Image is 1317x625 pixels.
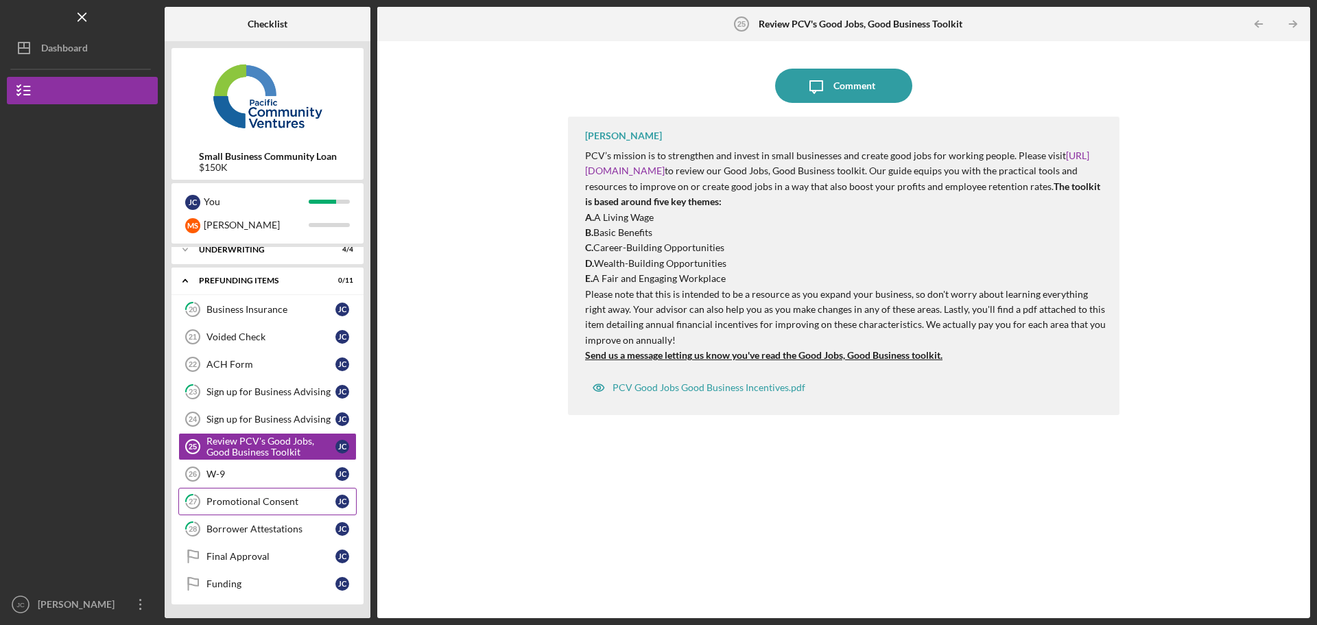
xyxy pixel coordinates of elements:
div: PCV Good Jobs Good Business Incentives.pdf [613,382,805,393]
div: J C [335,357,349,371]
p: A Fair and Engaging Workplace [585,271,1106,286]
p: Please note that this is intended to be a resource as you expand your business, so don't worry ab... [585,287,1106,349]
div: J C [335,522,349,536]
button: Dashboard [7,34,158,62]
div: Funding [206,578,335,589]
div: ACH Form [206,359,335,370]
div: Business Insurance [206,304,335,315]
tspan: 26 [189,470,197,478]
div: [PERSON_NAME] [34,591,123,622]
a: 27Promotional ConsentJC [178,488,357,515]
div: You [204,190,309,213]
div: Final Approval [206,551,335,562]
div: Comment [833,69,875,103]
a: Final ApprovalJC [178,543,357,570]
p: Career-Building Opportunities [585,240,1106,255]
b: Checklist [248,19,287,30]
div: J C [335,303,349,316]
div: Sign up for Business Advising [206,386,335,397]
div: Promotional Consent [206,496,335,507]
a: 28Borrower AttestationsJC [178,515,357,543]
div: J C [335,412,349,426]
a: 20Business InsuranceJC [178,296,357,323]
b: Review PCV's Good Jobs, Good Business Toolkit [759,19,962,30]
div: 4 / 4 [329,246,353,254]
div: Dashboard [41,34,88,65]
b: Small Business Community Loan [199,151,337,162]
div: 0 / 11 [329,276,353,285]
div: Voided Check [206,331,335,342]
div: Underwriting [199,246,319,254]
div: J C [335,577,349,591]
p: Wealth-Building Opportunities [585,256,1106,271]
a: 21Voided CheckJC [178,323,357,351]
div: J C [335,550,349,563]
div: [PERSON_NAME] [585,130,662,141]
div: Borrower Attestations [206,523,335,534]
tspan: 23 [189,388,197,397]
a: FundingJC [178,570,357,598]
text: JC [16,601,25,609]
tspan: 25 [189,443,197,451]
a: 23Sign up for Business AdvisingJC [178,378,357,405]
tspan: 22 [189,360,197,368]
div: [PERSON_NAME] [204,213,309,237]
a: 25Review PCV's Good Jobs, Good Business ToolkitJC [178,433,357,460]
button: PCV Good Jobs Good Business Incentives.pdf [585,374,812,401]
tspan: 25 [737,20,746,28]
a: 22ACH FormJC [178,351,357,378]
tspan: 24 [189,415,198,423]
p: Basic Benefits [585,225,1106,240]
p: PCV’s mission is to strengthen and invest in small businesses and create good jobs for working pe... [585,148,1106,210]
strong: D. [585,257,594,269]
strong: B. [585,226,593,238]
div: Prefunding Items [199,276,319,285]
strong: C. [585,241,593,253]
div: J C [185,195,200,210]
button: JC[PERSON_NAME] [7,591,158,618]
tspan: 21 [189,333,197,341]
p: A Living Wage [585,210,1106,225]
div: J C [335,330,349,344]
div: $150K [199,162,337,173]
tspan: 27 [189,497,198,506]
div: J C [335,495,349,508]
img: Product logo [171,55,364,137]
div: Review PCV's Good Jobs, Good Business Toolkit [206,436,335,458]
div: M S [185,218,200,233]
strong: E. [585,272,593,284]
div: J C [335,467,349,481]
div: Sign up for Business Advising [206,414,335,425]
div: J C [335,440,349,453]
div: W-9 [206,469,335,480]
a: 24Sign up for Business AdvisingJC [178,405,357,433]
tspan: 20 [189,305,198,314]
strong: A. [585,211,594,223]
strong: Send us a message letting us know you've read the Good Jobs, Good Business toolkit. [585,349,942,361]
div: J C [335,385,349,399]
a: 26W-9JC [178,460,357,488]
tspan: 28 [189,525,197,534]
button: Comment [775,69,912,103]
